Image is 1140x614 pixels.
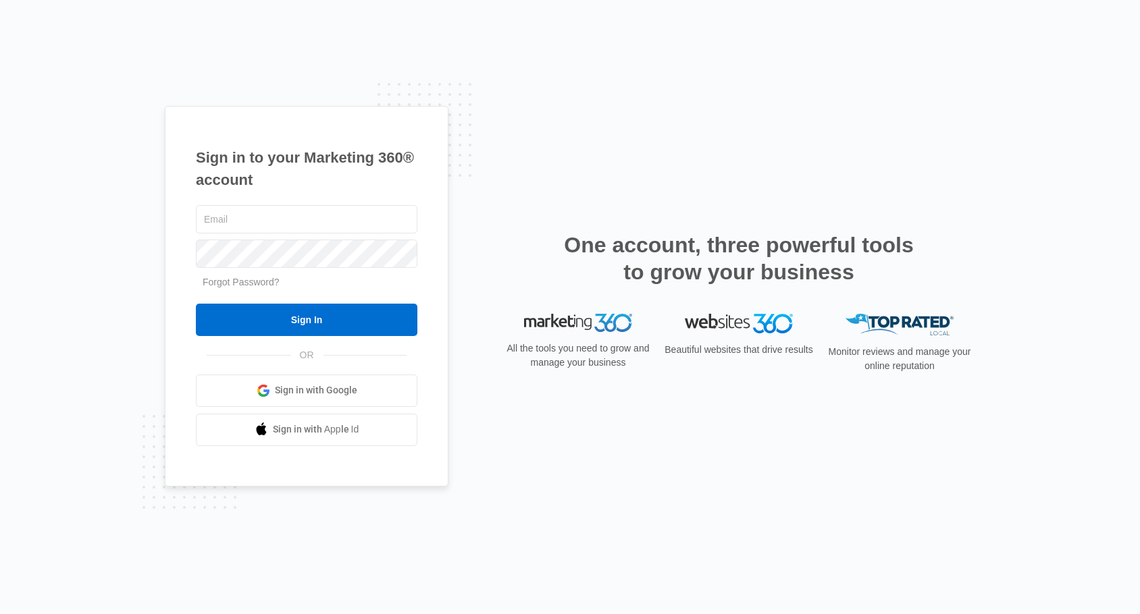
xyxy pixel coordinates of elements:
img: Websites 360 [685,314,793,333]
input: Sign In [196,304,417,336]
img: Marketing 360 [524,314,632,333]
input: Email [196,205,417,233]
a: Sign in with Apple Id [196,414,417,446]
p: Monitor reviews and manage your online reputation [824,345,975,373]
p: Beautiful websites that drive results [663,343,814,357]
span: OR [290,348,323,362]
p: All the tools you need to grow and manage your business [502,341,654,370]
a: Sign in with Google [196,374,417,407]
a: Forgot Password? [203,277,280,287]
img: Top Rated Local [846,314,954,336]
span: Sign in with Apple Id [273,422,359,437]
h1: Sign in to your Marketing 360® account [196,146,417,191]
span: Sign in with Google [275,383,357,397]
h2: One account, three powerful tools to grow your business [560,231,918,285]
